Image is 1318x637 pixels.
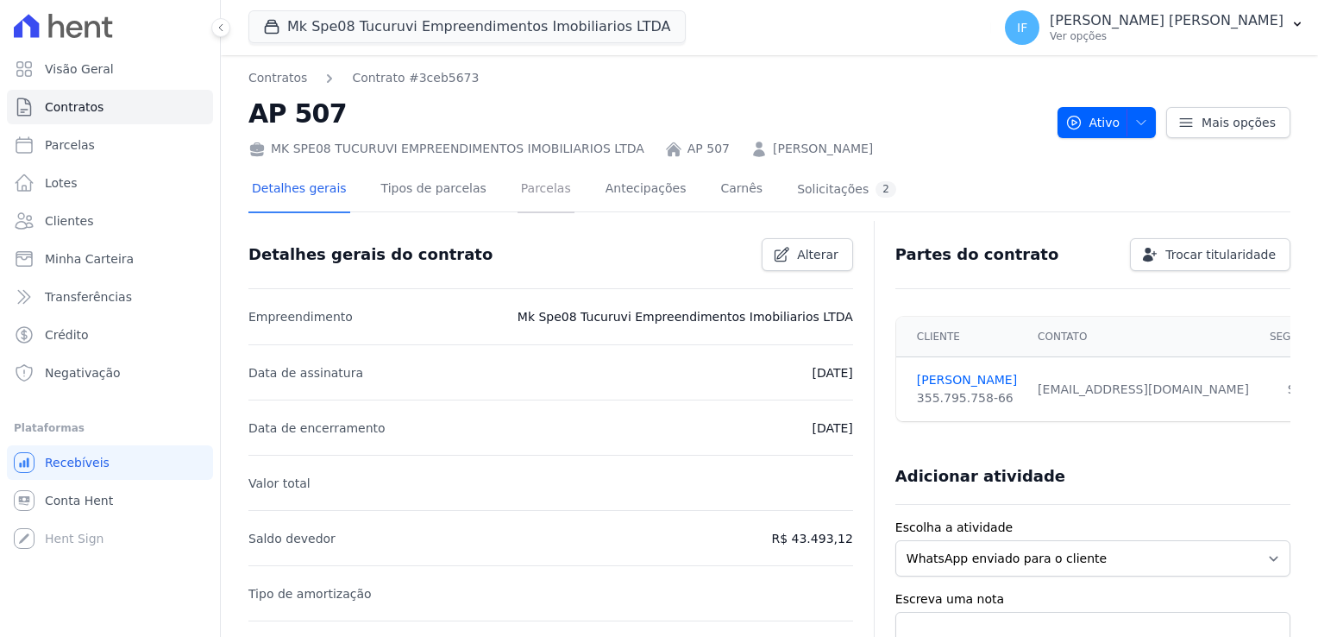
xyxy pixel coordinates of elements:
[7,166,213,200] a: Lotes
[773,140,873,158] a: [PERSON_NAME]
[602,167,690,213] a: Antecipações
[797,246,838,263] span: Alterar
[352,69,479,87] a: Contrato #3ceb5673
[518,167,574,213] a: Parcelas
[518,306,853,327] p: Mk Spe08 Tucuruvi Empreendimentos Imobiliarios LTDA
[248,167,350,213] a: Detalhes gerais
[1202,114,1276,131] span: Mais opções
[14,418,206,438] div: Plataformas
[687,140,730,158] a: AP 507
[1165,246,1276,263] span: Trocar titularidade
[895,519,1290,537] label: Escolha a atividade
[45,326,89,344] span: Crédito
[1166,107,1290,138] a: Mais opções
[1017,22,1027,34] span: IF
[812,418,852,438] p: [DATE]
[45,454,110,471] span: Recebíveis
[1065,107,1120,138] span: Ativo
[248,363,363,383] p: Data de assinatura
[45,288,132,306] span: Transferências
[45,136,95,154] span: Parcelas
[812,363,852,383] p: [DATE]
[45,364,121,382] span: Negativação
[896,317,1027,357] th: Cliente
[248,473,311,494] p: Valor total
[7,445,213,480] a: Recebíveis
[45,174,78,192] span: Lotes
[895,244,1059,265] h3: Partes do contrato
[1027,317,1259,357] th: Contato
[248,418,386,438] p: Data de encerramento
[248,244,493,265] h3: Detalhes gerais do contrato
[876,181,896,198] div: 2
[248,69,479,87] nav: Breadcrumb
[248,94,1044,133] h2: AP 507
[917,389,1017,407] div: 355.795.758-66
[717,167,766,213] a: Carnês
[1050,12,1283,29] p: [PERSON_NAME] [PERSON_NAME]
[794,167,900,213] a: Solicitações2
[248,69,307,87] a: Contratos
[248,583,372,604] p: Tipo de amortização
[895,466,1065,487] h3: Adicionar atividade
[7,52,213,86] a: Visão Geral
[45,60,114,78] span: Visão Geral
[771,528,852,549] p: R$ 43.493,12
[7,483,213,518] a: Conta Hent
[248,10,686,43] button: Mk Spe08 Tucuruvi Empreendimentos Imobiliarios LTDA
[248,69,1044,87] nav: Breadcrumb
[248,306,353,327] p: Empreendimento
[45,250,134,268] span: Minha Carteira
[7,90,213,124] a: Contratos
[762,238,853,271] a: Alterar
[7,356,213,390] a: Negativação
[917,371,1017,389] a: [PERSON_NAME]
[895,590,1290,609] label: Escreva uma nota
[248,528,336,549] p: Saldo devedor
[7,204,213,238] a: Clientes
[991,3,1318,52] button: IF [PERSON_NAME] [PERSON_NAME] Ver opções
[45,98,104,116] span: Contratos
[7,318,213,352] a: Crédito
[1058,107,1157,138] button: Ativo
[1050,29,1283,43] p: Ver opções
[1130,238,1290,271] a: Trocar titularidade
[7,242,213,276] a: Minha Carteira
[45,212,93,230] span: Clientes
[248,140,644,158] div: MK SPE08 TUCURUVI EMPREENDIMENTOS IMOBILIARIOS LTDA
[45,492,113,509] span: Conta Hent
[7,128,213,162] a: Parcelas
[378,167,490,213] a: Tipos de parcelas
[1038,381,1249,399] div: [EMAIL_ADDRESS][DOMAIN_NAME]
[797,181,896,198] div: Solicitações
[7,280,213,314] a: Transferências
